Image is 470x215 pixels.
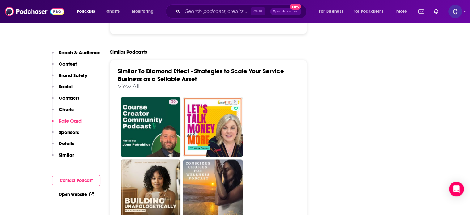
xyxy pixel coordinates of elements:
a: Show notifications dropdown [416,6,426,17]
p: Similar [59,152,74,158]
button: Sponsors [52,129,79,141]
button: Social [52,84,73,95]
div: Open Intercom Messenger [449,182,464,196]
button: Rate Card [52,118,82,129]
span: For Podcasters [354,7,383,16]
button: Details [52,140,74,152]
span: Charts [106,7,120,16]
span: New [290,4,301,10]
p: Brand Safety [59,72,87,78]
button: open menu [392,6,415,16]
div: Search podcasts, credits, & more... [171,4,312,19]
span: Ctrl K [251,7,265,15]
a: View All [118,83,140,89]
p: Charts [59,106,74,112]
span: Open Advanced [273,10,299,13]
a: Similar To Diamond Effect - Strategies to Scale Your Service Business as a Sellable Asset [118,67,284,83]
p: Content [59,61,77,67]
a: 5 [231,99,238,104]
button: Reach & Audience [52,49,100,61]
button: Brand Safety [52,72,87,84]
p: Details [59,140,74,146]
span: Logged in as publicityxxtina [448,5,462,18]
h2: Similar Podcasts [110,49,147,55]
button: Contacts [52,95,79,106]
a: 5 [183,97,243,157]
button: open menu [315,6,351,16]
button: Charts [52,106,74,118]
button: Open AdvancedNew [270,8,301,15]
button: Contact Podcast [52,175,100,186]
a: 38 [169,99,178,104]
button: Show profile menu [448,5,462,18]
span: For Business [319,7,343,16]
a: Show notifications dropdown [431,6,441,17]
input: Search podcasts, credits, & more... [183,6,251,16]
p: Rate Card [59,118,82,124]
p: Reach & Audience [59,49,100,55]
span: Monitoring [132,7,154,16]
p: Social [59,84,73,89]
img: Podchaser - Follow, Share and Rate Podcasts [5,6,64,17]
span: More [396,7,407,16]
img: User Profile [448,5,462,18]
p: Sponsors [59,129,79,135]
button: open menu [127,6,162,16]
a: Charts [102,6,123,16]
a: Open Website [59,192,94,197]
button: open menu [349,6,392,16]
a: 38 [121,97,181,157]
span: 5 [234,99,236,105]
span: Podcasts [77,7,95,16]
button: Similar [52,152,74,163]
button: Content [52,61,77,72]
button: open menu [72,6,103,16]
p: Contacts [59,95,79,101]
span: 38 [171,99,176,105]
